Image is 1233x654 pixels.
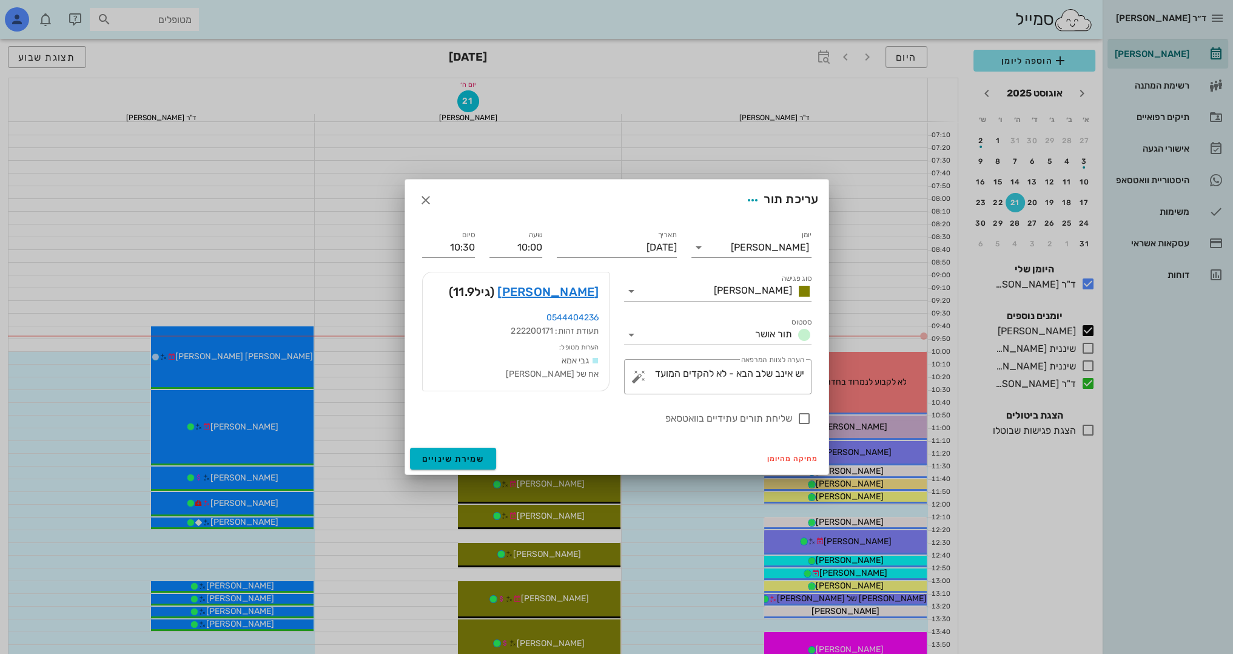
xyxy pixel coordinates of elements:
span: שמירת שינויים [422,454,485,464]
label: סוג פגישה [781,274,811,283]
button: שמירת שינויים [410,448,497,470]
button: מחיקה מהיומן [762,450,824,467]
span: (גיל ) [449,282,494,302]
label: הערה לצוות המרפאה [741,356,804,365]
label: שליחת תורים עתידיים בוואטסאפ [422,413,792,425]
div: עריכת תור [742,189,818,211]
span: [PERSON_NAME] [714,285,792,296]
a: [PERSON_NAME] [497,282,599,302]
span: מחיקה מהיומן [767,454,819,463]
div: סוג פגישה[PERSON_NAME] [624,281,811,301]
label: שעה [528,231,542,240]
div: יומן[PERSON_NAME] [691,238,811,257]
span: תור אושר [755,328,792,340]
label: סטטוס [791,318,811,327]
div: סטטוסתור אושר [624,325,811,345]
div: תעודת זהות: 222200171 [432,325,599,338]
label: סיום [462,231,475,240]
label: יומן [801,231,811,240]
span: 11.9 [453,285,474,299]
div: [PERSON_NAME] [731,242,809,253]
small: הערות מטופל: [559,343,599,351]
label: תאריך [657,231,677,240]
a: 0544404236 [546,312,599,323]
